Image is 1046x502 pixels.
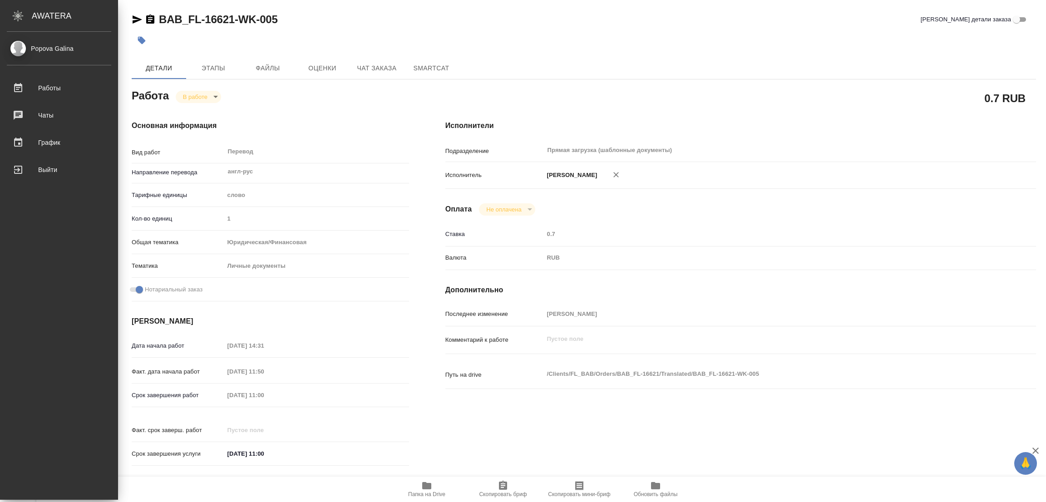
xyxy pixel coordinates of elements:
a: Выйти [2,158,116,181]
p: Факт. срок заверш. работ [132,426,224,435]
input: Пустое поле [224,212,409,225]
h4: Оплата [445,204,472,215]
p: [PERSON_NAME] [544,171,597,180]
p: Срок завершения услуги [132,449,224,458]
p: Валюта [445,253,544,262]
button: Не оплачена [484,206,524,213]
div: Личные документы [224,258,409,274]
h4: Дополнительно [445,285,1036,295]
button: Скопировать ссылку для ЯМессенджера [132,14,143,25]
textarea: /Clients/FL_BAB/Orders/BAB_FL-16621/Translated/BAB_FL-16621-WK-005 [544,366,987,382]
div: Юридическая/Финансовая [224,235,409,250]
p: Общая тематика [132,238,224,247]
button: Скопировать бриф [465,477,541,502]
h4: Основная информация [132,120,409,131]
input: Пустое поле [224,339,304,352]
span: [PERSON_NAME] детали заказа [921,15,1011,24]
button: Папка на Drive [389,477,465,502]
p: Вид работ [132,148,224,157]
a: Работы [2,77,116,99]
button: Обновить файлы [617,477,694,502]
span: Файлы [246,63,290,74]
h2: Работа [132,87,169,103]
p: Тарифные единицы [132,191,224,200]
div: RUB [544,250,987,266]
p: Комментарий к работе [445,335,544,345]
span: Скопировать бриф [479,491,527,497]
span: Скопировать мини-бриф [548,491,610,497]
h4: [PERSON_NAME] [132,316,409,327]
p: Дата начала работ [132,341,224,350]
button: Скопировать мини-бриф [541,477,617,502]
h4: Исполнители [445,120,1036,131]
p: Тематика [132,261,224,271]
button: Добавить тэг [132,30,152,50]
a: Чаты [2,104,116,127]
a: BAB_FL-16621-WK-005 [159,13,278,25]
div: График [7,136,111,149]
span: 🙏 [1018,454,1033,473]
p: Подразделение [445,147,544,156]
span: Папка на Drive [408,491,445,497]
div: слово [224,187,409,203]
input: Пустое поле [544,307,987,320]
p: Ставка [445,230,544,239]
span: Нотариальный заказ [145,285,202,294]
button: Удалить исполнителя [606,165,626,185]
p: Кол-во единиц [132,214,224,223]
div: Выйти [7,163,111,177]
p: Срок завершения работ [132,391,224,400]
div: В работе [176,91,221,103]
p: Путь на drive [445,370,544,379]
input: Пустое поле [224,389,304,402]
span: Чат заказа [355,63,399,74]
p: Факт. дата начала работ [132,367,224,376]
div: AWATERA [32,7,118,25]
button: Скопировать ссылку [145,14,156,25]
input: Пустое поле [544,227,987,241]
p: Направление перевода [132,168,224,177]
input: ✎ Введи что-нибудь [224,447,304,460]
input: Пустое поле [224,423,304,437]
span: Оценки [301,63,344,74]
p: Исполнитель [445,171,544,180]
span: SmartCat [410,63,453,74]
div: Popova Galina [7,44,111,54]
div: В работе [479,203,535,216]
span: Обновить файлы [634,491,678,497]
button: 🙏 [1014,452,1037,475]
a: График [2,131,116,154]
span: Детали [137,63,181,74]
div: Работы [7,81,111,95]
h2: 0.7 RUB [984,90,1026,106]
input: Пустое поле [224,365,304,378]
div: Чаты [7,108,111,122]
span: Этапы [192,63,235,74]
button: В работе [180,93,210,101]
p: Последнее изменение [445,310,544,319]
